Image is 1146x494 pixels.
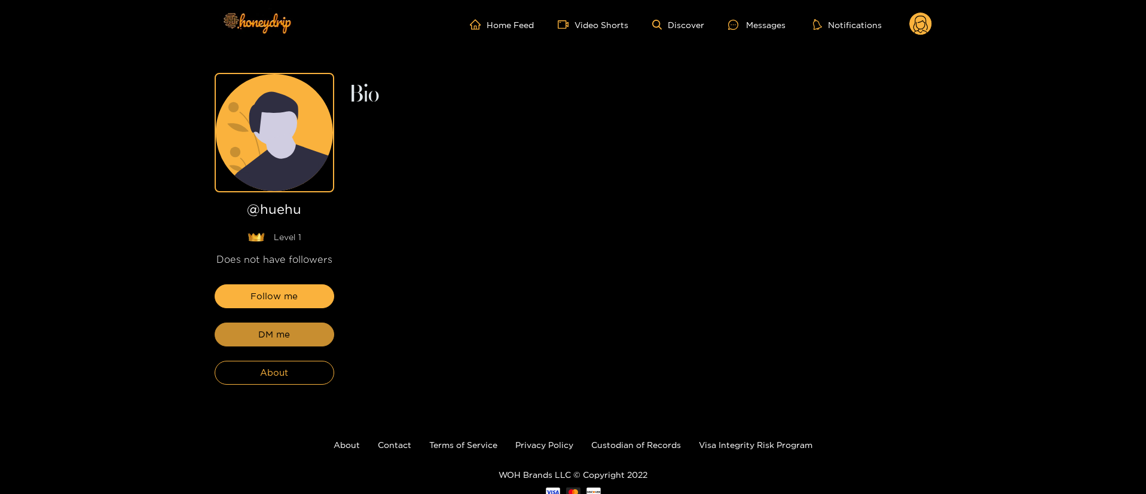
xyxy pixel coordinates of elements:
span: About [260,366,288,380]
h1: @ huehu [215,202,334,222]
div: Does not have followers [215,253,334,266]
a: Home Feed [470,19,534,30]
button: About [215,361,334,385]
a: Terms of Service [429,440,497,449]
span: Level 1 [274,231,301,243]
img: lavel grade [247,232,265,242]
span: Follow me [250,289,298,303]
a: Discover [652,20,704,30]
a: Privacy Policy [515,440,573,449]
a: Contact [378,440,411,449]
h2: Bio [349,85,932,105]
button: DM me [215,323,334,346]
span: DM me [258,327,290,342]
button: Follow me [215,284,334,308]
button: Notifications [809,19,885,30]
a: Visa Integrity Risk Program [699,440,812,449]
span: video-camera [558,19,574,30]
span: home [470,19,487,30]
a: About [334,440,360,449]
div: Messages [728,18,786,32]
a: Video Shorts [558,19,628,30]
a: Custodian of Records [591,440,681,449]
